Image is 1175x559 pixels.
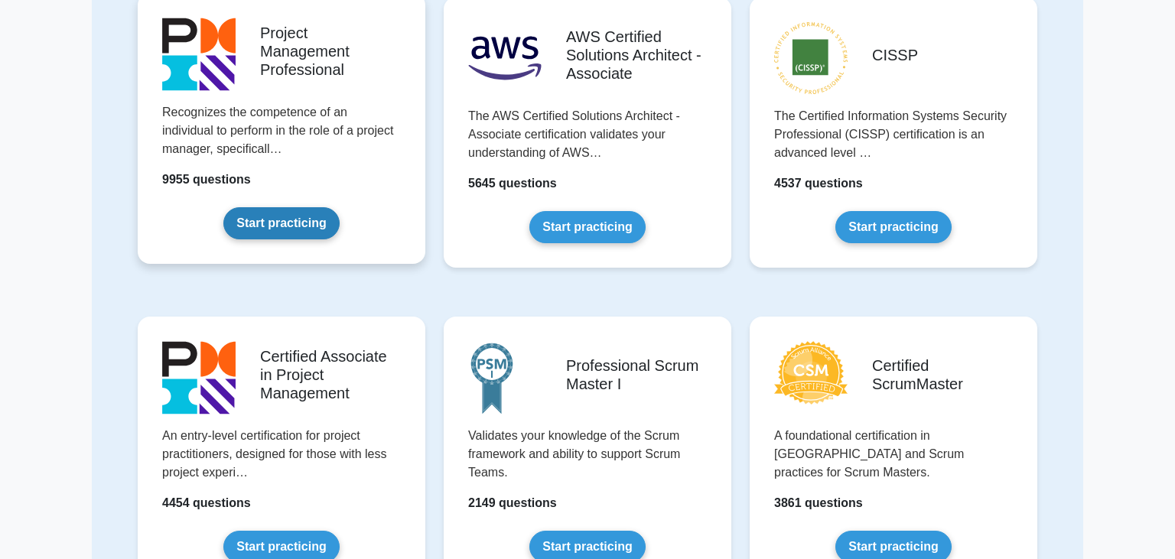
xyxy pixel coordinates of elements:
a: Start practicing [223,207,339,239]
a: Start practicing [529,211,645,243]
a: Start practicing [835,211,951,243]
